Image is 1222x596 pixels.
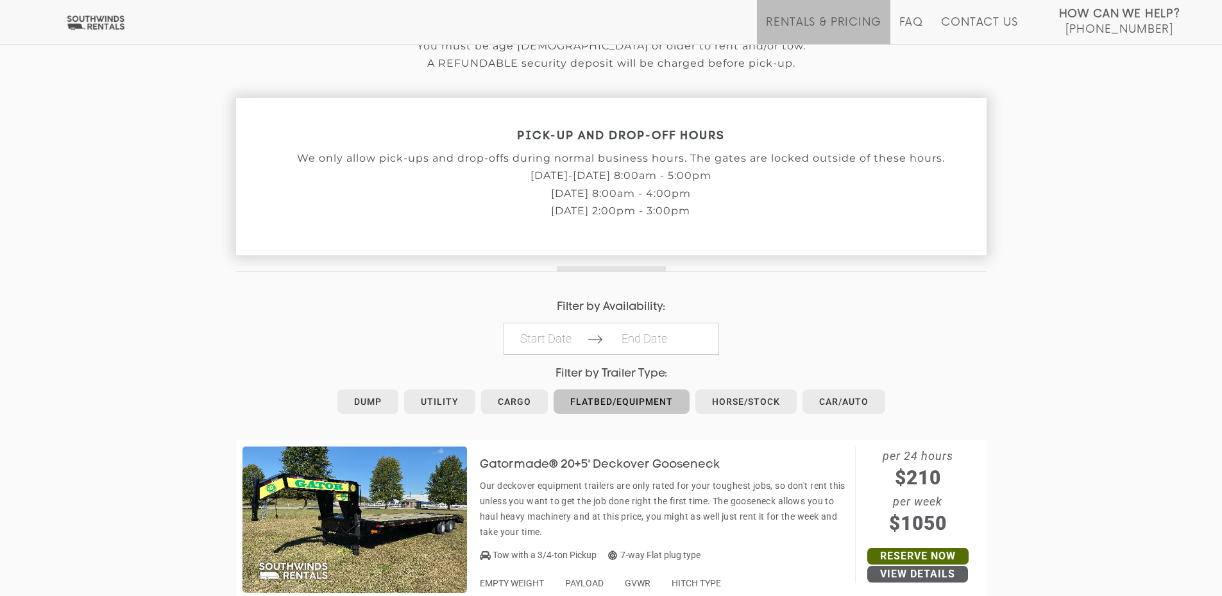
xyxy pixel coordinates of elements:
a: Gatormade® 20+5' Deckover Gooseneck [480,459,739,469]
span: EMPTY WEIGHT [480,578,544,588]
a: Cargo [481,389,548,414]
a: View Details [867,566,968,583]
p: Our deckover equipment trailers are only rated for your toughest jobs, so don't rent this unless ... [480,478,849,540]
h4: Filter by Trailer Type: [236,368,987,380]
span: 7-way Flat plug type [608,550,700,560]
p: You must be age [DEMOGRAPHIC_DATA] or older to rent and/or tow. [236,40,987,52]
span: $210 [856,463,980,492]
a: Utility [404,389,475,414]
a: Rentals & Pricing [766,16,881,44]
span: HITCH TYPE [672,578,721,588]
p: We only allow pick-ups and drop-offs during normal business hours. The gates are locked outside o... [236,153,1006,164]
img: SW012 - Gatormade 20+5' Deckover Gooseneck [242,447,467,593]
p: A REFUNDABLE security deposit will be charged before pick-up. [236,58,987,69]
span: Tow with a 3/4-ton Pickup [493,550,597,560]
strong: How Can We Help? [1059,8,1180,21]
strong: PICK-UP AND DROP-OFF HOURS [517,131,725,142]
a: How Can We Help? [PHONE_NUMBER] [1059,6,1180,35]
h4: Filter by Availability: [236,301,987,313]
img: Southwinds Rentals Logo [64,15,127,31]
a: Contact Us [941,16,1017,44]
span: [PHONE_NUMBER] [1065,23,1173,36]
a: Car/Auto [802,389,885,414]
p: [DATE] 8:00am - 4:00pm [236,188,1006,200]
a: FAQ [899,16,924,44]
span: GVWR [625,578,650,588]
a: Horse/Stock [695,389,797,414]
span: PAYLOAD [565,578,604,588]
a: Reserve Now [867,548,969,565]
p: [DATE]-[DATE] 8:00am - 5:00pm [236,170,1006,182]
p: [DATE] 2:00pm - 3:00pm [236,205,1006,217]
h3: Gatormade® 20+5' Deckover Gooseneck [480,459,739,472]
a: Flatbed/Equipment [554,389,690,414]
span: $1050 [856,509,980,538]
span: per 24 hours per week [856,447,980,538]
a: Dump [337,389,398,414]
